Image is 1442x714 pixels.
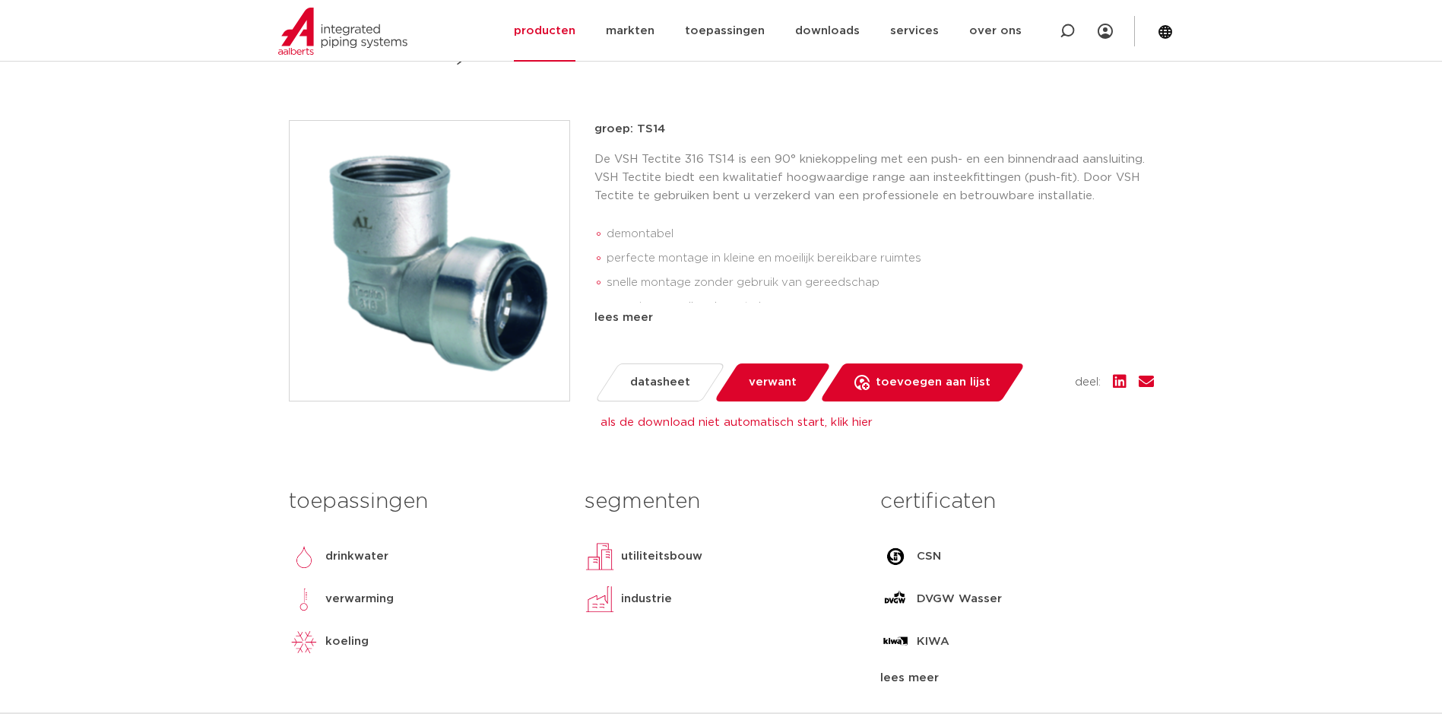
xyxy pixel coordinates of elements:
h3: segmenten [585,487,857,517]
img: drinkwater [289,541,319,572]
img: KIWA [880,627,911,657]
h3: certificaten [880,487,1153,517]
p: koeling [325,633,369,651]
p: verwarming [325,590,394,608]
p: CSN [917,547,941,566]
p: drinkwater [325,547,388,566]
span: datasheet [630,370,690,395]
span: deel: [1075,373,1101,392]
p: utiliteitsbouw [621,547,702,566]
p: groep: TS14 [594,120,1154,138]
p: KIWA [917,633,949,651]
a: verwant [713,363,831,401]
p: De VSH Tectite 316 TS14 is een 90° kniekoppeling met een push- en een binnendraad aansluiting. VS... [594,151,1154,205]
img: utiliteitsbouw [585,541,615,572]
li: demontabel [607,222,1154,246]
img: verwarming [289,584,319,614]
img: CSN [880,541,911,572]
h3: toepassingen [289,487,562,517]
li: snelle montage zonder gebruik van gereedschap [607,271,1154,295]
img: koeling [289,627,319,657]
div: lees meer [594,309,1154,327]
div: lees meer [880,669,1153,687]
a: datasheet [594,363,725,401]
span: toevoegen aan lijst [876,370,990,395]
img: DVGW Wasser [880,584,911,614]
span: verwant [749,370,797,395]
li: perfecte montage in kleine en moeilijk bereikbare ruimtes [607,246,1154,271]
p: DVGW Wasser [917,590,1002,608]
p: industrie [621,590,672,608]
img: Product Image for VSH Tectite 316 kniekoppeling 90° (push x binnendraad) [290,121,569,401]
a: als de download niet automatisch start, klik hier [601,417,873,428]
li: voorzien van alle relevante keuren [607,295,1154,319]
img: industrie [585,584,615,614]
